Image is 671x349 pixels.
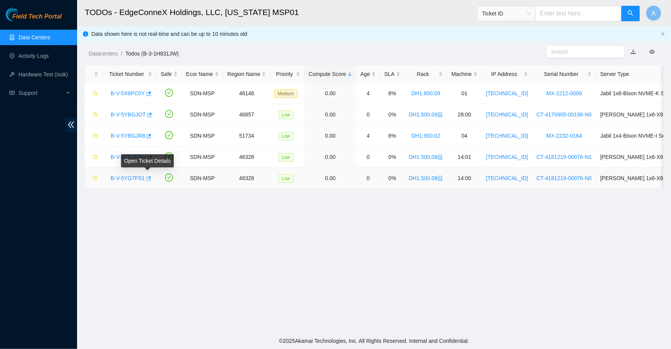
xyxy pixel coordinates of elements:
td: 0.00 [304,147,356,168]
a: CT-4181219-00076-N1 [536,154,592,160]
a: B-V-5YBGJOT [111,111,146,118]
a: DH1.900.02 [412,133,441,139]
a: B-V-5X6PC0Y [111,90,145,96]
span: Support [18,85,64,101]
span: lock [437,112,443,117]
span: check-circle [165,110,173,118]
a: DH1.500.08lock [409,175,443,181]
span: Low [279,111,293,119]
td: 46328 [223,168,271,189]
td: 0% [380,147,404,168]
a: Data Centers [18,34,50,40]
span: Medium [274,89,297,98]
td: 28:00 [447,104,482,125]
span: Low [279,174,293,183]
a: DH1.500.09lock [409,111,443,118]
a: Datacenters [89,51,118,57]
a: B-V-5YBGJR8 [111,133,145,139]
td: 46148 [223,83,271,104]
td: 0.00 [304,104,356,125]
footer: © 2025 Akamai Technologies, Inc. All Rights Reserved. Internal and Confidential. [77,333,671,349]
a: Hardware Test (isok) [18,71,68,78]
td: 46857 [223,104,271,125]
td: 0 [356,168,380,189]
td: 04 [447,125,482,147]
button: download [625,46,642,58]
td: SDN-MSP [182,147,223,168]
td: 4 [356,125,380,147]
td: 14:00 [447,168,482,189]
td: 51734 [223,125,271,147]
span: Field Tech Portal [12,13,62,20]
span: search [627,10,634,17]
a: MX-2232-0164 [546,133,582,139]
img: Akamai Technologies [6,8,39,21]
td: 0.00 [304,168,356,189]
td: 8% [380,125,404,147]
span: read [9,90,15,96]
span: eye [649,49,655,54]
span: star [92,133,98,139]
span: Low [279,153,293,162]
td: 01 [447,83,482,104]
td: 14:01 [447,147,482,168]
td: SDN-MSP [182,83,223,104]
button: close [661,32,665,37]
td: 0.00 [304,83,356,104]
a: download [631,49,636,55]
a: [TECHNICAL_ID] [486,175,528,181]
button: star [89,87,98,99]
span: Low [279,132,293,140]
span: star [92,175,98,182]
a: [TECHNICAL_ID] [486,154,528,160]
span: check-circle [165,174,173,182]
span: close [661,32,665,36]
a: CT-4170905-00196-N0 [536,111,592,118]
td: SDN-MSP [182,168,223,189]
td: 0% [380,168,404,189]
a: [TECHNICAL_ID] [486,133,528,139]
span: lock [437,175,443,181]
td: 0.00 [304,125,356,147]
span: check-circle [165,89,173,97]
span: star [92,154,98,160]
span: double-left [65,118,77,132]
a: B-V-5YG7FRU [111,154,146,160]
a: Akamai TechnologiesField Tech Portal [6,14,62,24]
div: Open Ticket Details [121,154,174,167]
td: 4 [356,83,380,104]
button: star [89,108,98,121]
td: 0 [356,147,380,168]
a: Todos (B-3-1H831JW) [125,51,179,57]
button: star [89,172,98,184]
td: 46328 [223,147,271,168]
td: 0% [380,104,404,125]
input: Enter text here... [535,6,622,21]
a: [TECHNICAL_ID] [486,111,528,118]
span: Ticket ID [482,8,531,19]
a: Activity Logs [18,53,49,59]
span: star [92,112,98,118]
td: SDN-MSP [182,125,223,147]
input: Search [551,47,614,56]
a: B-V-5YG7FS1 [111,175,145,181]
td: 0 [356,104,380,125]
td: SDN-MSP [182,104,223,125]
span: star [92,91,98,97]
span: check-circle [165,152,173,160]
button: star [89,151,98,163]
a: DH1.500.08lock [409,154,443,160]
span: A [652,8,656,18]
a: MX-2212-0009 [546,90,582,96]
span: / [121,51,122,57]
a: [TECHNICAL_ID] [486,90,528,96]
button: star [89,130,98,142]
a: CT-4181219-00076-N0 [536,175,592,181]
span: check-circle [165,131,173,139]
span: lock [437,154,443,160]
a: DH1.800.09 [412,90,441,96]
button: A [646,5,661,21]
button: search [621,6,640,21]
td: 8% [380,83,404,104]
